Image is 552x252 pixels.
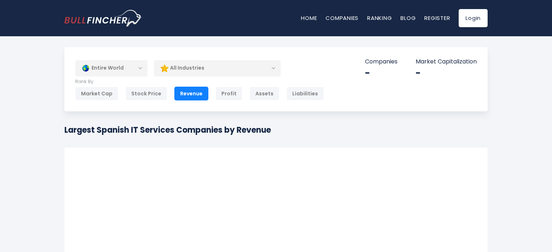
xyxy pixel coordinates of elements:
[250,87,279,100] div: Assets
[126,87,167,100] div: Stock Price
[154,60,281,77] div: All Industries
[365,58,398,66] p: Companies
[286,87,324,100] div: Liabilities
[365,67,398,79] div: -
[64,10,142,26] img: bullfincher logo
[75,60,148,77] div: Entire World
[459,9,488,27] a: Login
[174,87,208,100] div: Revenue
[424,14,450,22] a: Register
[64,10,142,26] a: Go to homepage
[416,58,477,66] p: Market Capitalization
[326,14,358,22] a: Companies
[64,124,271,136] h1: Largest Spanish IT Services Companies by Revenue
[75,79,324,85] p: Rank By
[400,14,416,22] a: Blog
[216,87,242,100] div: Profit
[75,87,118,100] div: Market Cap
[416,67,477,79] div: -
[301,14,317,22] a: Home
[367,14,392,22] a: Ranking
